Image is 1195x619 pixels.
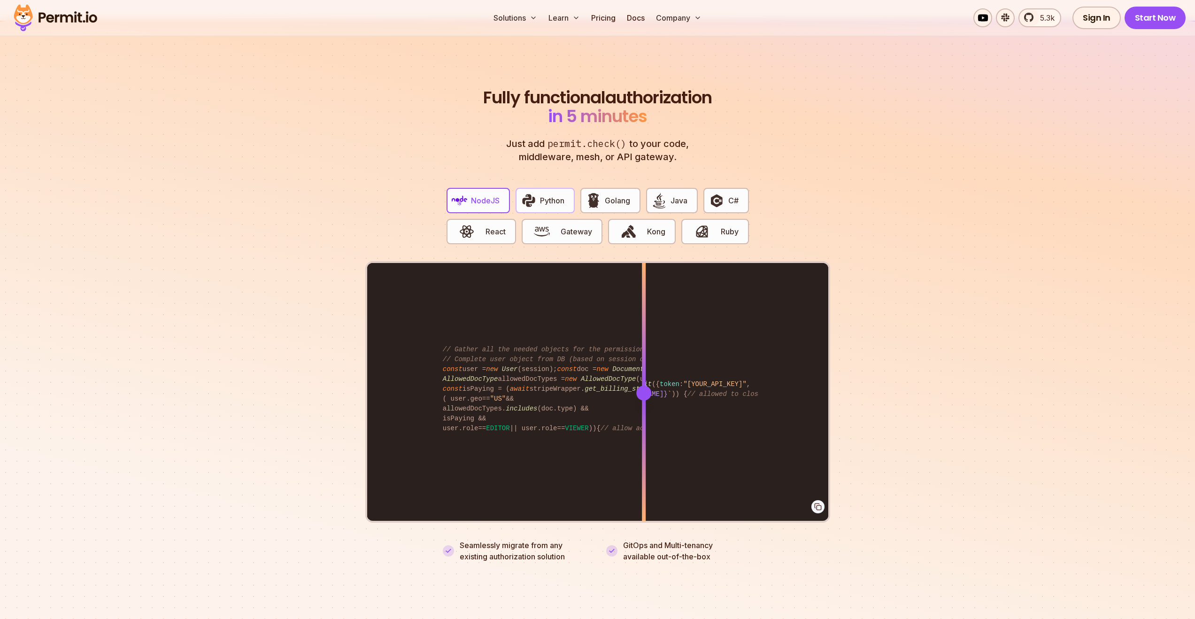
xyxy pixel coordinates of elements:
a: 5.3k [1018,8,1061,27]
button: Company [652,8,705,27]
span: AllowedDocType [581,375,636,383]
span: Ruby [721,226,739,237]
span: permit.check() [545,137,629,151]
img: Kong [621,224,637,240]
img: Permit logo [9,2,101,34]
span: "US" [490,395,506,402]
span: C# [728,195,739,206]
span: 5.3k [1034,12,1055,23]
span: EDITOR [486,425,509,432]
span: React [486,226,506,237]
span: // allow access [601,425,660,432]
span: const [557,365,577,373]
span: token [660,380,679,388]
span: in 5 minutes [548,104,647,128]
img: Golang [586,193,601,209]
span: Kong [647,226,665,237]
span: get_billing_status [585,385,655,393]
img: C# [709,193,725,209]
code: user = (session); doc = ( , , session. ); allowedDocTypes = (user. ); isPaying = ( stripeWrapper.... [436,337,759,441]
span: new [565,375,577,383]
span: Fully functional [483,88,605,107]
a: Pricing [587,8,619,27]
span: type [557,405,573,412]
span: // allowed to close issue [687,390,786,398]
span: Gateway [561,226,592,237]
span: Python [540,195,564,206]
img: Gateway [534,224,550,240]
button: Learn [545,8,584,27]
a: Docs [623,8,648,27]
span: const [443,365,463,373]
p: Seamlessly migrate from any existing authorization solution [460,540,589,562]
span: includes [506,405,537,412]
a: Sign In [1072,7,1121,29]
span: User [502,365,518,373]
img: React [459,224,475,240]
span: role [541,425,557,432]
span: Java [671,195,687,206]
span: await [510,385,530,393]
span: // Gather all the needed objects for the permission check [443,346,668,353]
button: Solutions [490,8,541,27]
img: Java [651,193,667,209]
span: role [463,425,478,432]
span: new [597,365,609,373]
img: Python [521,193,537,209]
p: Just add to your code, middleware, mesh, or API gateway. [496,137,699,163]
span: AllowedDocType [443,375,498,383]
img: NodeJS [452,193,468,209]
span: Golang [605,195,630,206]
img: Ruby [694,224,710,240]
span: NodeJS [471,195,500,206]
h2: authorization [481,88,714,126]
span: "[YOUR_API_KEY]" [683,380,746,388]
p: GitOps and Multi-tenancy available out-of-the-box [623,540,713,562]
span: new [486,365,498,373]
span: Document [612,365,644,373]
span: // Complete user object from DB (based on session object, only 3 DB queries...) [443,356,755,363]
a: Start Now [1125,7,1186,29]
span: VIEWER [565,425,588,432]
span: const [443,385,463,393]
span: geo [470,395,482,402]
